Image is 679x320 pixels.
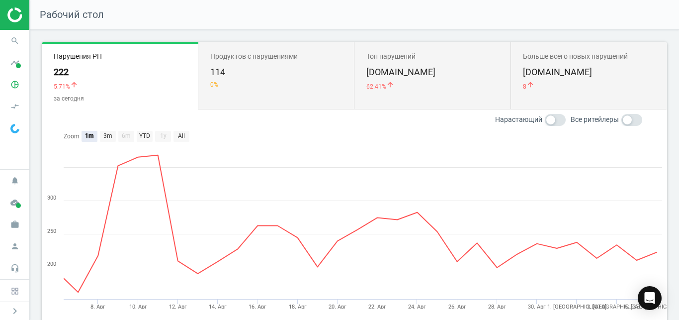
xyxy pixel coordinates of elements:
[210,52,343,61] div: Продуктов с нарушениями
[47,261,56,267] tspan: 200
[5,171,24,190] i: notifications
[54,66,186,79] div: 222
[289,304,307,310] tspan: 18. Авг
[5,215,24,234] i: work
[54,81,186,91] div: 5.71%
[368,304,386,310] tspan: 22. Авг
[47,195,56,201] tspan: 300
[448,304,466,310] tspan: 26. Авг
[366,52,499,61] div: Топ нарушений
[139,132,150,139] text: YTD
[7,7,78,22] img: ajHJNr6hYgQAAAAASUVORK5CYII=
[526,81,534,89] i: arrow_upward
[523,52,656,61] div: Больше всего новых нарушений
[169,304,187,310] tspan: 12. Авг
[54,95,186,103] div: за сегодня
[587,304,646,310] tspan: 3. [GEOGRAPHIC_DATA]
[366,81,499,91] div: 62.41%
[528,304,546,310] tspan: 30. Авг
[5,75,24,94] i: pie_chart_outlined
[547,304,606,310] tspan: 1. [GEOGRAPHIC_DATA]
[103,132,112,139] text: 3m
[90,304,105,310] tspan: 8. Авг
[5,53,24,72] i: timeline
[5,193,24,212] i: cloud_done
[2,305,27,318] button: chevron_right
[54,52,186,61] div: Нарушения РП
[70,81,78,89] i: arrow_upward
[571,115,619,124] span: Все ритейлеры
[64,133,80,140] text: Zoom
[329,304,346,310] tspan: 20. Авг
[47,228,56,234] tspan: 250
[495,115,542,124] span: Нарастающий
[10,124,19,133] img: wGWNvw8QSZomAAAAABJRU5ErkJggg==
[40,8,104,20] span: Рабочий стол
[249,304,266,310] tspan: 16. Авг
[488,304,506,310] tspan: 28. Авг
[638,286,662,310] div: Open Intercom Messenger
[210,81,343,89] div: 0%
[129,304,147,310] tspan: 10. Авг
[523,66,656,79] div: [DOMAIN_NAME]
[5,237,24,256] i: person
[366,66,499,79] div: [DOMAIN_NAME]
[85,132,93,139] text: 1m
[122,132,131,139] text: 6m
[408,304,426,310] tspan: 24. Авг
[523,81,656,91] div: 8
[210,66,343,79] div: 114
[209,304,227,310] tspan: 14. Авг
[386,81,394,89] i: arrow_upward
[178,132,185,139] text: All
[5,31,24,50] i: search
[5,259,24,278] i: headset_mic
[9,305,21,317] i: chevron_right
[5,97,24,116] i: compare_arrows
[160,132,167,139] text: 1y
